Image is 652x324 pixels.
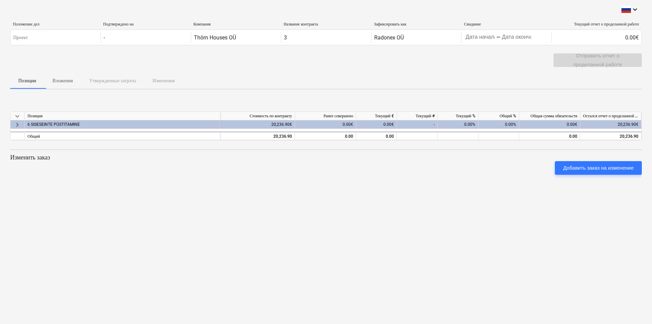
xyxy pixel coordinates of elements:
[501,33,532,42] input: Дата окончания
[397,120,438,129] div: -
[104,34,105,41] div: -
[519,120,580,129] div: 0.00€
[298,132,353,141] div: 0.00
[295,120,356,129] div: 0.00€
[284,22,368,27] div: Название контракта
[295,112,356,120] div: Ранее совершено
[28,120,217,129] div: 6 SISESEINTE PÜSTITAMINE
[438,112,478,120] div: Текущий %
[519,132,580,140] div: 0.00
[103,22,188,27] div: Подтверждено на
[194,34,236,41] div: Thörn Houses OÜ
[496,35,501,39] div: -
[284,34,287,41] div: 3
[13,34,28,41] p: Проект
[580,112,641,120] div: Остался отчет о проделанной работе
[53,77,73,84] p: Вложения
[563,164,634,172] div: Добавить заказ на изменение
[464,22,549,27] div: Свидание
[438,120,478,129] div: 0.00%
[356,120,397,129] div: 0.00€
[13,112,21,120] span: keyboard_arrow_down
[10,153,642,161] p: Изменить заказ
[220,120,295,129] div: 20,236.90€
[580,120,641,129] div: 20,236.90€
[193,22,278,27] div: Компания
[478,112,519,120] div: Общий %
[374,22,459,27] div: Зафиксировать как
[13,22,98,27] div: Положение дел
[583,132,638,141] div: 20,236.90
[554,22,639,27] div: Текущий отчет о проделанной работе
[464,33,496,42] input: Дата начала
[223,132,292,141] div: 20,236.90
[18,77,36,84] p: Позиции
[356,112,397,120] div: Текущий €
[631,5,639,14] i: keyboard_arrow_down
[25,132,220,140] div: Общий
[478,120,519,129] div: 0.00%
[374,34,404,41] div: Radonex OÜ
[519,112,580,120] div: Общая сумма обязательств
[13,120,21,129] span: keyboard_arrow_right
[551,32,641,43] div: 0.00€
[397,112,438,120] div: Текущий #
[555,161,642,175] button: Добавить заказ на изменение
[356,132,397,140] div: 0.00
[220,112,295,120] div: Стоимость по контракту
[25,112,220,120] div: Позиция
